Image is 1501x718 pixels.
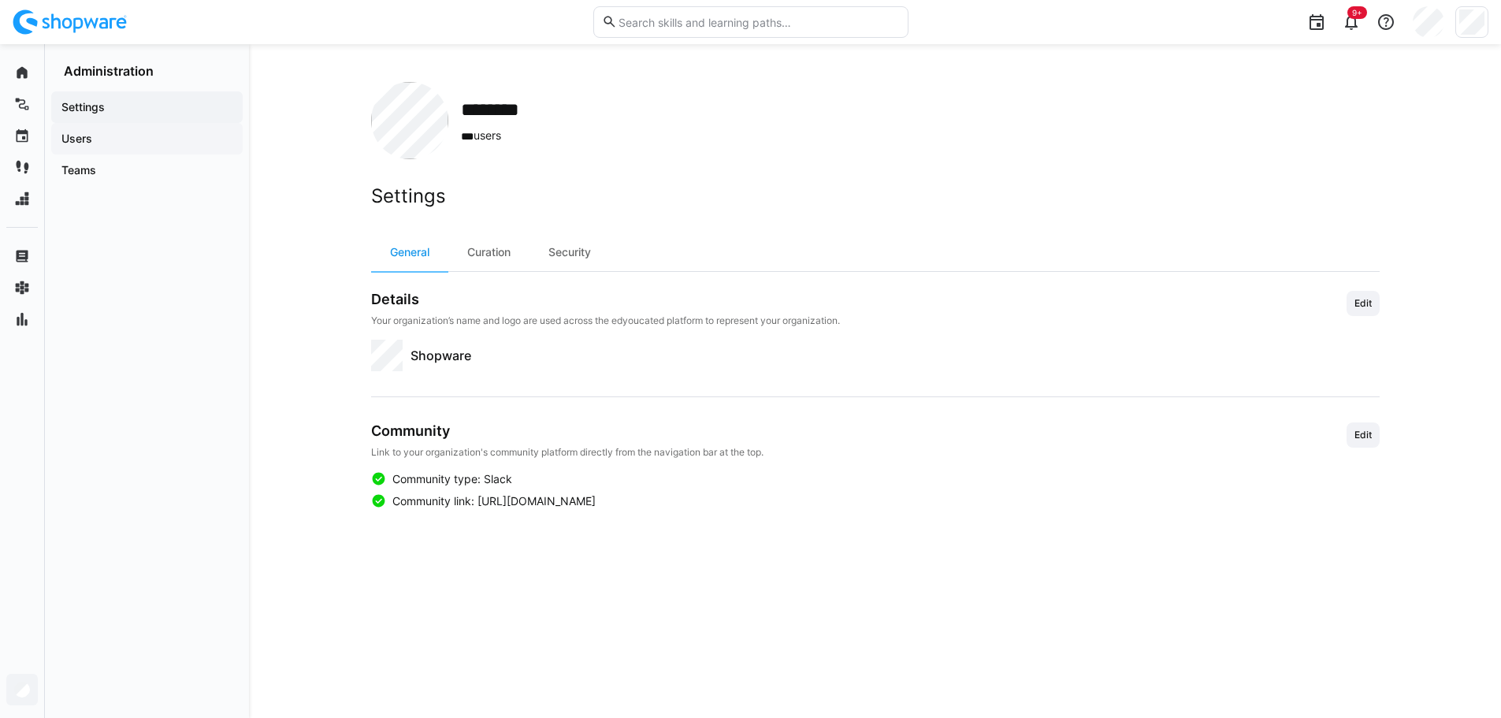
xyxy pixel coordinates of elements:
[617,15,899,29] input: Search skills and learning paths…
[371,446,764,459] p: Link to your organization's community platform directly from the navigation bar at the top.
[1352,8,1362,17] span: 9+
[529,233,610,271] div: Security
[392,471,512,487] span: Community type: Slack
[371,184,1380,208] h2: Settings
[1347,422,1380,448] button: Edit
[371,291,840,308] h3: Details
[461,128,551,144] span: users
[1353,297,1373,310] span: Edit
[1353,429,1373,441] span: Edit
[392,493,596,509] span: Community link: [URL][DOMAIN_NAME]
[448,233,529,271] div: Curation
[371,233,448,271] div: General
[411,346,471,365] span: Shopware
[371,422,764,440] h3: Community
[1347,291,1380,316] button: Edit
[371,314,840,327] p: Your organization’s name and logo are used across the edyoucated platform to represent your organ...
